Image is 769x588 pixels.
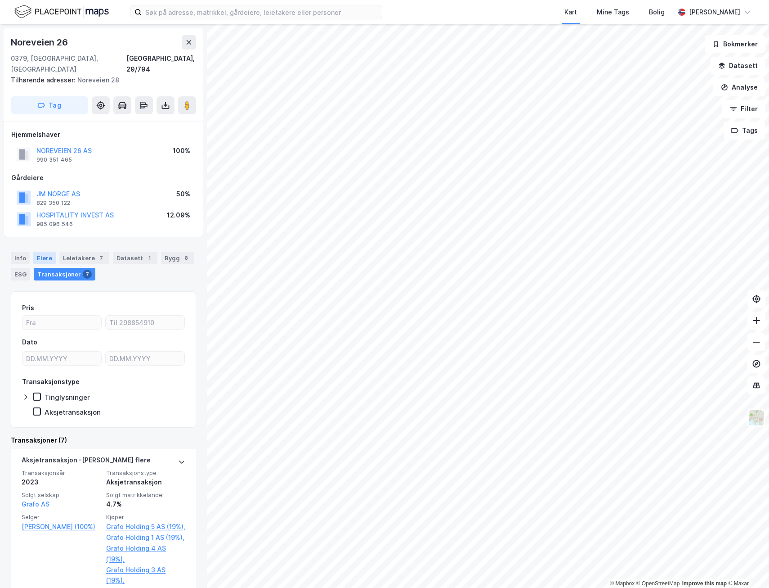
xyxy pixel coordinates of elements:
[106,499,185,510] div: 4.7%
[106,352,184,365] input: DD.MM.YYYY
[83,270,92,279] div: 7
[22,455,151,469] div: Aksjetransaksjon - [PERSON_NAME] flere
[748,409,765,426] img: Z
[22,521,101,532] a: [PERSON_NAME] (100%)
[34,268,95,280] div: Transaksjoner
[59,252,109,264] div: Leietakere
[142,5,382,19] input: Søk på adresse, matrikkel, gårdeiere, leietakere eller personer
[106,491,185,499] span: Solgt matrikkelandel
[36,199,70,207] div: 829 350 122
[97,253,106,262] div: 7
[36,221,73,228] div: 985 096 546
[564,7,577,18] div: Kart
[106,469,185,477] span: Transaksjonstype
[22,337,37,348] div: Dato
[22,477,101,488] div: 2023
[11,268,30,280] div: ESG
[173,145,190,156] div: 100%
[711,57,765,75] button: Datasett
[22,500,49,508] a: Grafo AS
[11,76,77,84] span: Tilhørende adresser:
[11,172,196,183] div: Gårdeiere
[106,565,185,586] a: Grafo Holding 3 AS (19%),
[126,53,196,75] div: [GEOGRAPHIC_DATA], 29/794
[106,477,185,488] div: Aksjetransaksjon
[176,189,190,199] div: 50%
[11,75,189,86] div: Noreveien 28
[597,7,629,18] div: Mine Tags
[182,253,191,262] div: 8
[113,252,157,264] div: Datasett
[11,53,126,75] div: 0379, [GEOGRAPHIC_DATA], [GEOGRAPHIC_DATA]
[610,580,635,587] a: Mapbox
[14,4,109,20] img: logo.f888ab2527a4732fd821a326f86c7f29.svg
[689,7,740,18] div: [PERSON_NAME]
[724,122,765,140] button: Tags
[22,376,80,387] div: Transaksjonstype
[11,252,30,264] div: Info
[106,532,185,543] a: Grafo Holding 1 AS (19%),
[106,521,185,532] a: Grafo Holding 5 AS (19%),
[649,7,665,18] div: Bolig
[722,100,765,118] button: Filter
[22,316,101,329] input: Fra
[682,580,727,587] a: Improve this map
[106,513,185,521] span: Kjøper
[33,252,56,264] div: Eiere
[11,96,88,114] button: Tag
[36,156,72,163] div: 990 351 465
[11,435,196,446] div: Transaksjoner (7)
[22,513,101,521] span: Selger
[713,78,765,96] button: Analyse
[106,543,185,565] a: Grafo Holding 4 AS (19%),
[161,252,194,264] div: Bygg
[11,35,70,50] div: Noreveien 26
[11,129,196,140] div: Hjemmelshaver
[22,491,101,499] span: Solgt selskap
[705,35,765,53] button: Bokmerker
[636,580,680,587] a: OpenStreetMap
[106,316,184,329] input: Til 298854910
[22,469,101,477] span: Transaksjonsår
[45,393,90,402] div: Tinglysninger
[45,408,101,416] div: Aksjetransaksjon
[167,210,190,221] div: 12.09%
[22,303,34,313] div: Pris
[22,352,101,365] input: DD.MM.YYYY
[145,253,154,262] div: 1
[724,545,769,588] iframe: Chat Widget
